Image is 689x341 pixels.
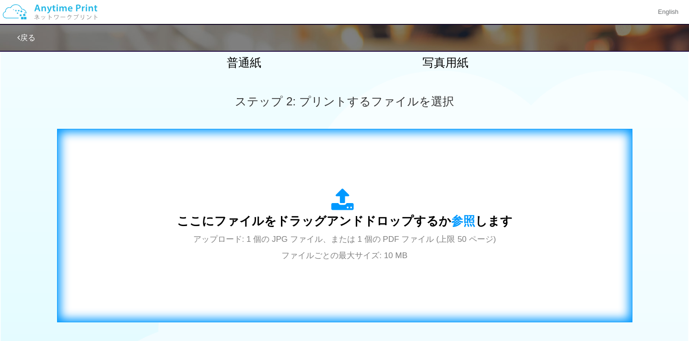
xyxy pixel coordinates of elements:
h2: 写真用紙 [362,57,529,69]
span: アップロード: 1 個の JPG ファイル、または 1 個の PDF ファイル (上限 50 ページ) ファイルごとの最大サイズ: 10 MB [193,235,496,260]
span: ステップ 2: プリントするファイルを選択 [235,95,454,108]
span: 参照 [451,214,475,227]
a: 戻る [17,34,35,42]
h2: 普通紙 [160,57,328,69]
span: ここにファイルをドラッグアンドドロップするか します [177,214,513,227]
